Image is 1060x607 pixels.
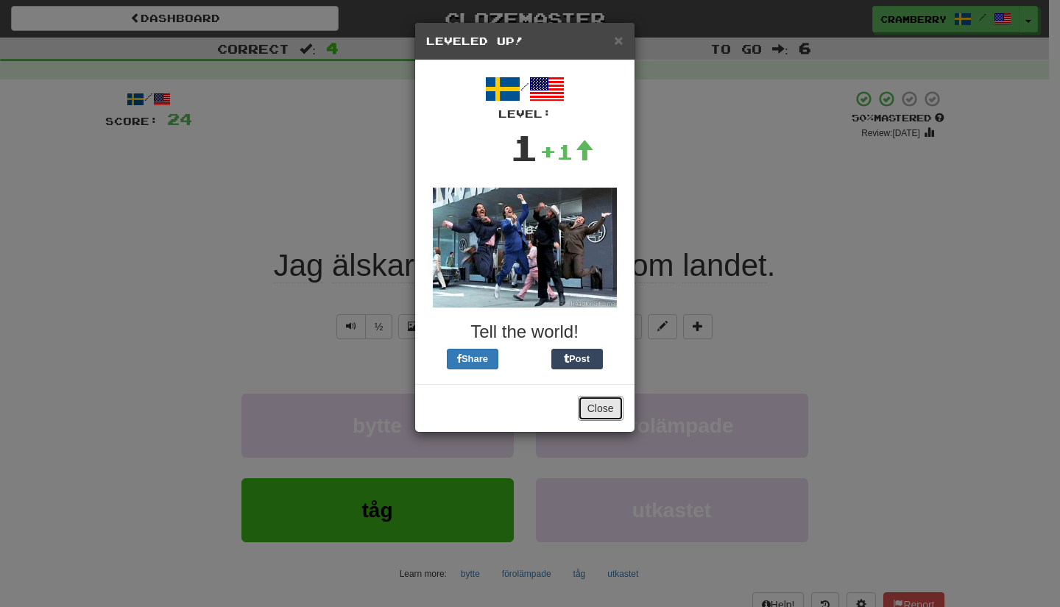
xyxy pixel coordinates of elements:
[551,349,603,369] button: Post
[509,121,540,173] div: 1
[498,349,551,369] iframe: X Post Button
[614,32,623,49] span: ×
[426,322,623,341] h3: Tell the world!
[540,137,594,166] div: +1
[614,32,623,48] button: Close
[433,188,617,308] img: anchorman-0f45bd94e4bc77b3e4009f63bd0ea52a2253b4c1438f2773e23d74ae24afd04f.gif
[426,71,623,121] div: /
[426,107,623,121] div: Level:
[578,396,623,421] button: Close
[426,34,623,49] h5: Leveled Up!
[447,349,498,369] button: Share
